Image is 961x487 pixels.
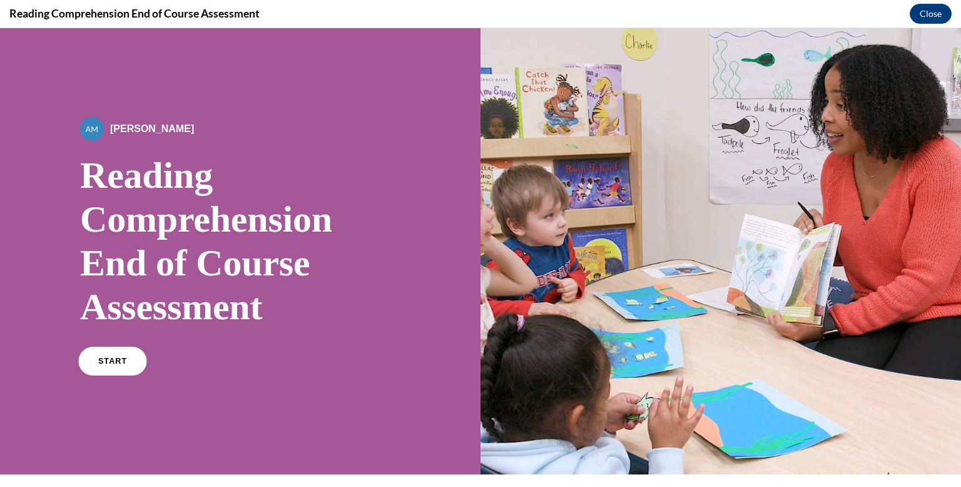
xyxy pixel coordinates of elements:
span: START [98,329,127,338]
button: Close [910,4,952,24]
h1: Reading Comprehension End of Course Assessment [80,125,400,300]
span: [PERSON_NAME] [110,95,194,106]
a: START [78,319,146,347]
h4: Reading Comprehension End of Course Assessment [9,6,260,21]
